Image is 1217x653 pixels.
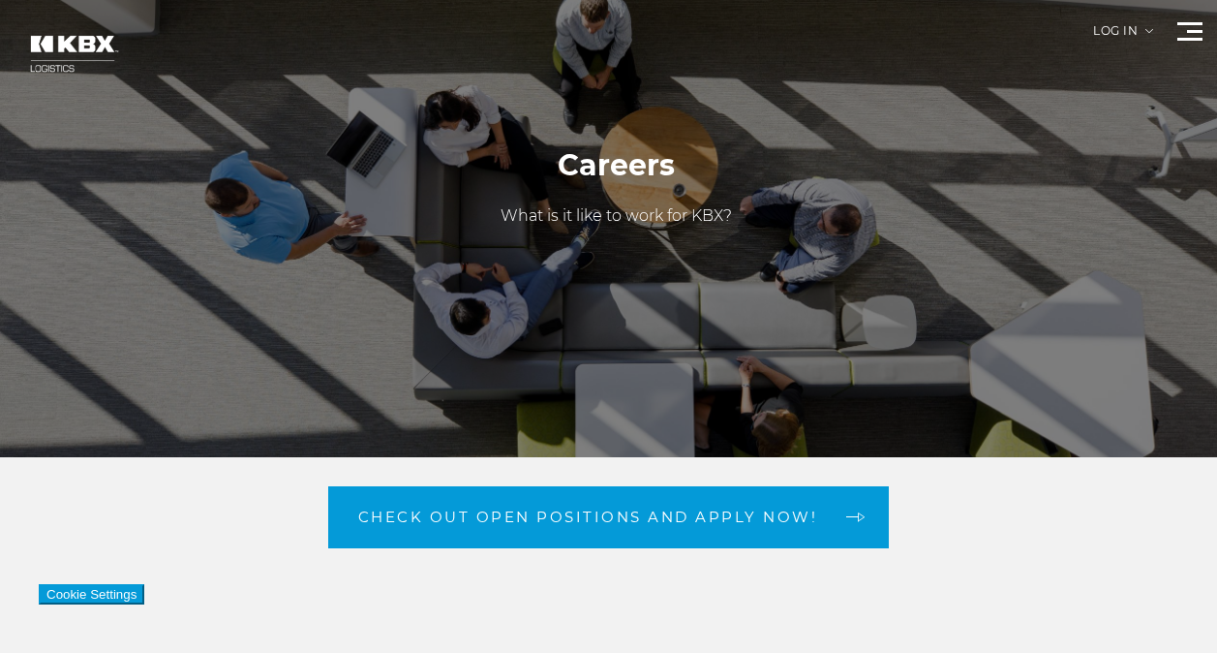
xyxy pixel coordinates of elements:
h1: Careers [501,146,732,185]
a: Check out open positions and apply now! arrow arrow [328,486,890,548]
div: Log in [1093,25,1153,51]
img: arrow [1145,29,1153,33]
img: kbx logo [15,19,131,88]
button: Cookie Settings [39,584,144,605]
span: Check out open positions and apply now! [358,510,818,524]
p: What is it like to work for KBX? [501,204,732,228]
